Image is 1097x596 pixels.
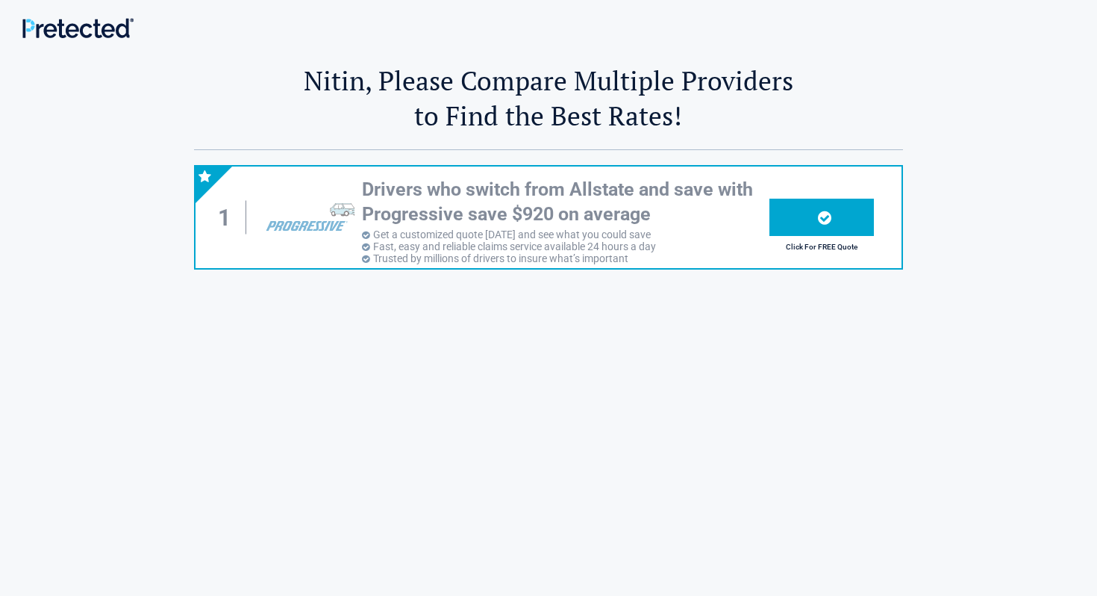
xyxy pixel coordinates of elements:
h3: Drivers who switch from Allstate and save with Progressive save $920 on average [362,178,769,226]
h2: Click For FREE Quote [769,243,874,251]
li: Trusted by millions of drivers to insure what’s important [362,252,769,264]
li: Get a customized quote [DATE] and see what you could save [362,229,769,240]
div: 1 [210,201,246,235]
li: Fast, easy and reliable claims service available 24 hours a day [362,240,769,252]
img: Main Logo [22,18,134,38]
img: progressive's logo [259,194,354,240]
h2: Nitin, Please Compare Multiple Providers to Find the Best Rates! [194,63,903,133]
